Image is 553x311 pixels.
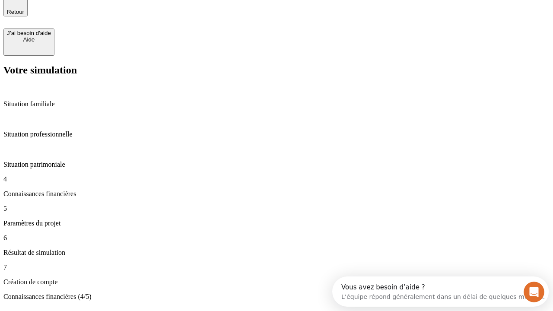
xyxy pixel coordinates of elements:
div: Aide [7,36,51,43]
div: Vous avez besoin d’aide ? [9,7,213,14]
p: 5 [3,205,550,213]
span: Retour [7,9,24,15]
p: Création de compte [3,278,550,286]
p: Connaissances financières [3,190,550,198]
p: 7 [3,263,550,271]
div: J’ai besoin d'aide [7,30,51,36]
iframe: Intercom live chat discovery launcher [332,276,549,307]
button: J’ai besoin d'aideAide [3,29,54,56]
p: Résultat de simulation [3,249,550,257]
p: Situation professionnelle [3,130,550,138]
div: L’équipe répond généralement dans un délai de quelques minutes. [9,14,213,23]
p: Situation familiale [3,100,550,108]
iframe: Intercom live chat [524,282,544,302]
p: Connaissances financières (4/5) [3,293,550,301]
p: Situation patrimoniale [3,161,550,168]
p: Paramètres du projet [3,219,550,227]
p: 6 [3,234,550,242]
p: 4 [3,175,550,183]
div: Ouvrir le Messenger Intercom [3,3,238,27]
h2: Votre simulation [3,64,550,76]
